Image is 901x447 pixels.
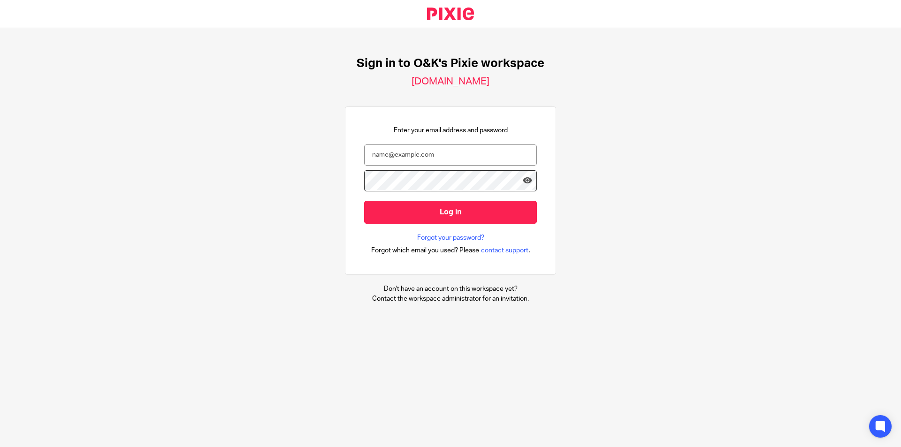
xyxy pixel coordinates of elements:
input: Log in [364,201,537,224]
a: Forgot your password? [417,233,484,242]
p: Enter your email address and password [394,126,508,135]
h2: [DOMAIN_NAME] [412,76,489,88]
div: . [371,245,530,256]
p: Don't have an account on this workspace yet? [372,284,529,294]
span: Forgot which email you used? Please [371,246,479,255]
h1: Sign in to O&K's Pixie workspace [357,56,544,71]
span: contact support [481,246,528,255]
p: Contact the workspace administrator for an invitation. [372,294,529,303]
input: name@example.com [364,144,537,166]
